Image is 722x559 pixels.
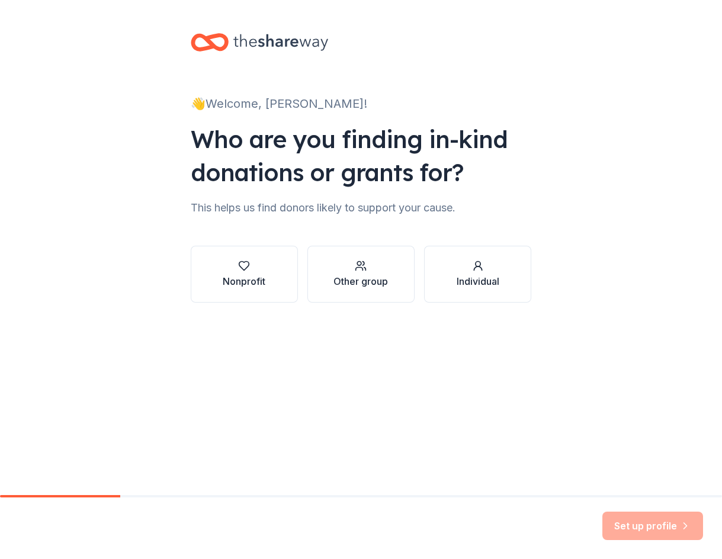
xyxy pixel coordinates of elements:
[307,246,415,303] button: Other group
[191,94,532,113] div: 👋 Welcome, [PERSON_NAME]!
[191,198,532,217] div: This helps us find donors likely to support your cause.
[191,123,532,189] div: Who are you finding in-kind donations or grants for?
[424,246,531,303] button: Individual
[191,246,298,303] button: Nonprofit
[223,274,265,288] div: Nonprofit
[333,274,388,288] div: Other group
[457,274,499,288] div: Individual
